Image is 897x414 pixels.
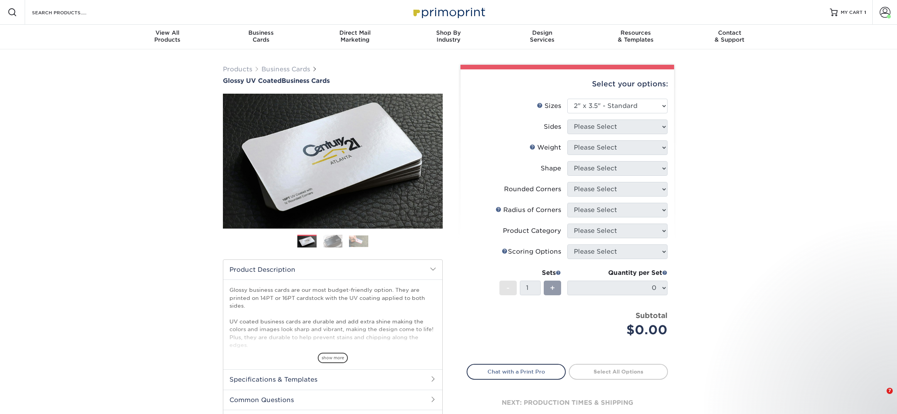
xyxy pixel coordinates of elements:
span: 1 [864,10,866,15]
img: Business Cards 03 [349,235,368,247]
a: DesignServices [495,25,589,49]
a: Glossy UV CoatedBusiness Cards [223,77,443,84]
div: Services [495,29,589,43]
span: Resources [589,29,683,36]
div: Rounded Corners [504,185,561,194]
div: Quantity per Set [567,268,668,278]
a: Select All Options [569,364,668,379]
div: & Support [683,29,776,43]
span: Design [495,29,589,36]
a: Resources& Templates [589,25,683,49]
iframe: Google Customer Reviews [2,390,66,411]
span: + [550,282,555,294]
p: Glossy business cards are our most budget-friendly option. They are printed on 14PT or 16PT cards... [229,286,436,388]
strong: Subtotal [636,311,668,320]
span: View All [121,29,214,36]
h2: Product Description [223,260,442,279]
a: Direct MailMarketing [308,25,402,49]
img: Business Cards 01 [297,232,317,251]
span: Business [214,29,308,36]
div: Scoring Options [502,247,561,256]
span: show more [318,353,348,363]
a: Shop ByIndustry [402,25,496,49]
a: Contact& Support [683,25,776,49]
div: Shape [541,164,561,173]
div: $0.00 [573,321,668,339]
span: 7 [887,388,893,394]
a: BusinessCards [214,25,308,49]
a: Chat with a Print Pro [467,364,566,379]
div: Weight [529,143,561,152]
div: Sizes [537,101,561,111]
div: Sets [499,268,561,278]
div: Industry [402,29,496,43]
div: Radius of Corners [496,205,561,215]
span: - [506,282,510,294]
div: Select your options: [467,69,668,99]
h2: Specifications & Templates [223,369,442,389]
h1: Business Cards [223,77,443,84]
a: Products [223,66,252,73]
span: Glossy UV Coated [223,77,282,84]
span: MY CART [841,9,863,16]
img: Business Cards 02 [323,234,342,248]
div: Product Category [503,226,561,236]
iframe: Intercom live chat [871,388,889,406]
div: Products [121,29,214,43]
a: View AllProducts [121,25,214,49]
img: Glossy UV Coated 01 [223,51,443,271]
a: Business Cards [261,66,310,73]
div: Cards [214,29,308,43]
span: Direct Mail [308,29,402,36]
img: Primoprint [410,4,487,20]
div: Marketing [308,29,402,43]
span: Contact [683,29,776,36]
div: Sides [544,122,561,131]
h2: Common Questions [223,390,442,410]
div: & Templates [589,29,683,43]
span: Shop By [402,29,496,36]
input: SEARCH PRODUCTS..... [31,8,106,17]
